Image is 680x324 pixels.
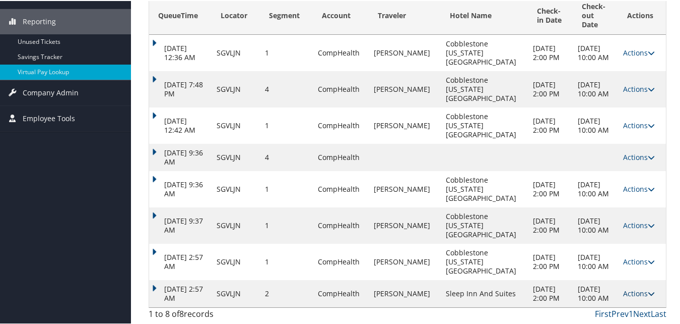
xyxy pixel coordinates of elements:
td: [DATE] 10:00 AM [573,206,618,243]
td: CompHealth [313,34,369,70]
span: Reporting [23,8,56,33]
td: Cobblestone [US_STATE][GEOGRAPHIC_DATA] [441,170,528,206]
td: [DATE] 2:00 PM [528,206,573,243]
td: [DATE] 9:37 AM [149,206,212,243]
td: SGVLJN [212,143,260,170]
td: Cobblestone [US_STATE][GEOGRAPHIC_DATA] [441,106,528,143]
td: [PERSON_NAME] [369,106,441,143]
a: Next [633,307,651,318]
a: Actions [623,256,655,265]
td: [PERSON_NAME] [369,206,441,243]
td: Cobblestone [US_STATE][GEOGRAPHIC_DATA] [441,70,528,106]
a: 1 [629,307,633,318]
td: [PERSON_NAME] [369,34,441,70]
td: 1 [260,170,313,206]
td: 1 [260,106,313,143]
td: [PERSON_NAME] [369,279,441,306]
span: Company Admin [23,79,79,104]
td: SGVLJN [212,170,260,206]
td: Cobblestone [US_STATE][GEOGRAPHIC_DATA] [441,243,528,279]
td: CompHealth [313,206,369,243]
div: 1 to 8 of records [149,307,267,324]
td: [DATE] 2:00 PM [528,170,573,206]
td: [DATE] 2:57 AM [149,243,212,279]
td: [DATE] 2:00 PM [528,70,573,106]
td: [PERSON_NAME] [369,170,441,206]
td: SGVLJN [212,70,260,106]
td: Sleep Inn And Suites [441,279,528,306]
td: [DATE] 12:36 AM [149,34,212,70]
td: 1 [260,206,313,243]
a: Actions [623,47,655,57]
td: CompHealth [313,70,369,106]
td: CompHealth [313,143,369,170]
td: 2 [260,279,313,306]
td: SGVLJN [212,106,260,143]
a: Actions [623,220,655,229]
td: [DATE] 10:00 AM [573,106,618,143]
td: [DATE] 10:00 AM [573,170,618,206]
td: [DATE] 2:00 PM [528,279,573,306]
td: SGVLJN [212,34,260,70]
td: 1 [260,243,313,279]
a: Actions [623,183,655,193]
td: [DATE] 7:48 PM [149,70,212,106]
td: [DATE] 10:00 AM [573,243,618,279]
td: [DATE] 10:00 AM [573,279,618,306]
td: SGVLJN [212,279,260,306]
td: [DATE] 10:00 AM [573,34,618,70]
a: Actions [623,151,655,161]
td: CompHealth [313,106,369,143]
td: CompHealth [313,279,369,306]
span: 8 [179,307,184,318]
td: SGVLJN [212,243,260,279]
td: Cobblestone [US_STATE][GEOGRAPHIC_DATA] [441,206,528,243]
td: CompHealth [313,170,369,206]
td: [PERSON_NAME] [369,243,441,279]
a: Actions [623,120,655,129]
td: [DATE] 2:00 PM [528,106,573,143]
td: [DATE] 2:00 PM [528,34,573,70]
td: 4 [260,70,313,106]
td: [PERSON_NAME] [369,70,441,106]
td: [DATE] 2:57 AM [149,279,212,306]
td: Cobblestone [US_STATE][GEOGRAPHIC_DATA] [441,34,528,70]
td: [DATE] 10:00 AM [573,70,618,106]
a: Last [651,307,666,318]
td: 1 [260,34,313,70]
td: [DATE] 9:36 AM [149,170,212,206]
td: [DATE] 9:36 AM [149,143,212,170]
td: [DATE] 12:42 AM [149,106,212,143]
td: [DATE] 2:00 PM [528,243,573,279]
span: Employee Tools [23,105,75,130]
td: CompHealth [313,243,369,279]
a: Actions [623,288,655,297]
td: 4 [260,143,313,170]
td: SGVLJN [212,206,260,243]
a: Actions [623,83,655,93]
a: First [595,307,611,318]
a: Prev [611,307,629,318]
